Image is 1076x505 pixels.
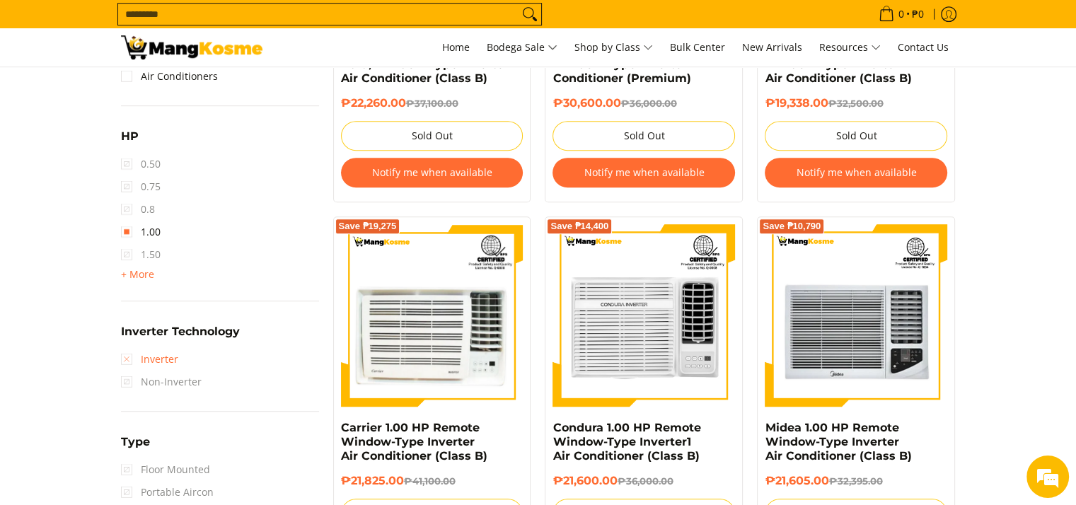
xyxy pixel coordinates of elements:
h6: ₱21,825.00 [341,474,523,488]
button: Sold Out [341,121,523,151]
img: Midea 1.00 HP Remote Window-Type Inverter Air Conditioner (Class B) [765,224,947,407]
summary: Open [121,131,139,153]
span: ₱0 [910,9,926,19]
span: Save ₱10,790 [763,222,821,231]
span: Shop by Class [574,39,653,57]
h6: ₱21,605.00 [765,474,947,488]
del: ₱41,100.00 [404,475,456,487]
a: Bulk Center [663,28,732,66]
textarea: Type your message and click 'Submit' [7,347,270,396]
span: Contact Us [898,40,949,54]
summary: Open [121,436,150,458]
span: Bodega Sale [487,39,557,57]
img: Condura 1.00 HP Remote Window-Type Inverter1 Air Conditioner (Class B) [553,224,735,407]
del: ₱37,100.00 [406,98,458,109]
a: Bodega Sale [480,28,565,66]
del: ₱32,500.00 [828,98,883,109]
a: Contact Us [891,28,956,66]
a: Resources [812,28,888,66]
span: 1.50 [121,243,161,266]
a: Midea 1.00 HP Remote Window-Type Inverter Air Conditioner (Class B) [765,421,911,463]
span: Floor Mounted [121,458,210,481]
span: HP [121,131,139,142]
a: Carrier 1.00 HP Remote Window-Type Inverter Air Conditioner (Class B) [341,421,487,463]
img: Bodega Sale Aircon l Mang Kosme: Home Appliances Warehouse Sale Window Type | Page 2 [121,35,262,59]
span: Type [121,436,150,448]
del: ₱36,000.00 [620,98,676,109]
a: New Arrivals [735,28,809,66]
a: Inverter [121,348,178,371]
span: 0.8 [121,198,155,221]
h6: ₱19,338.00 [765,96,947,110]
img: Carrier 1.00 HP Remote Window-Type Inverter Air Conditioner (Class B) [341,224,523,407]
span: Save ₱19,275 [339,222,397,231]
span: Resources [819,39,881,57]
nav: Main Menu [277,28,956,66]
a: Home [435,28,477,66]
button: Notify me when available [553,158,735,187]
button: Sold Out [765,121,947,151]
a: Air Conditioners [121,65,218,88]
h6: ₱21,600.00 [553,474,735,488]
button: Sold Out [553,121,735,151]
span: Portable Aircon [121,481,214,504]
summary: Open [121,326,240,348]
span: We are offline. Please leave us a message. [30,158,247,301]
em: Submit [207,396,257,415]
summary: Open [121,266,154,283]
span: • [874,6,928,22]
span: Home [442,40,470,54]
del: ₱36,000.00 [617,475,673,487]
a: 1.00 [121,221,161,243]
span: + More [121,269,154,280]
button: Notify me when available [765,158,947,187]
span: 0.50 [121,153,161,175]
span: Bulk Center [670,40,725,54]
a: Condura 1.00 HP Remote Window-Type Inverter1 Air Conditioner (Class B) [553,421,700,463]
span: Inverter Technology [121,326,240,337]
div: Leave a message [74,79,238,98]
span: New Arrivals [742,40,802,54]
span: Non-Inverter [121,371,202,393]
button: Search [519,4,541,25]
div: Minimize live chat window [232,7,266,41]
del: ₱32,395.00 [828,475,882,487]
a: Shop by Class [567,28,660,66]
h6: ₱30,600.00 [553,96,735,110]
span: 0.75 [121,175,161,198]
span: 0 [896,9,906,19]
span: Save ₱14,400 [550,222,608,231]
h6: ₱22,260.00 [341,96,523,110]
button: Notify me when available [341,158,523,187]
